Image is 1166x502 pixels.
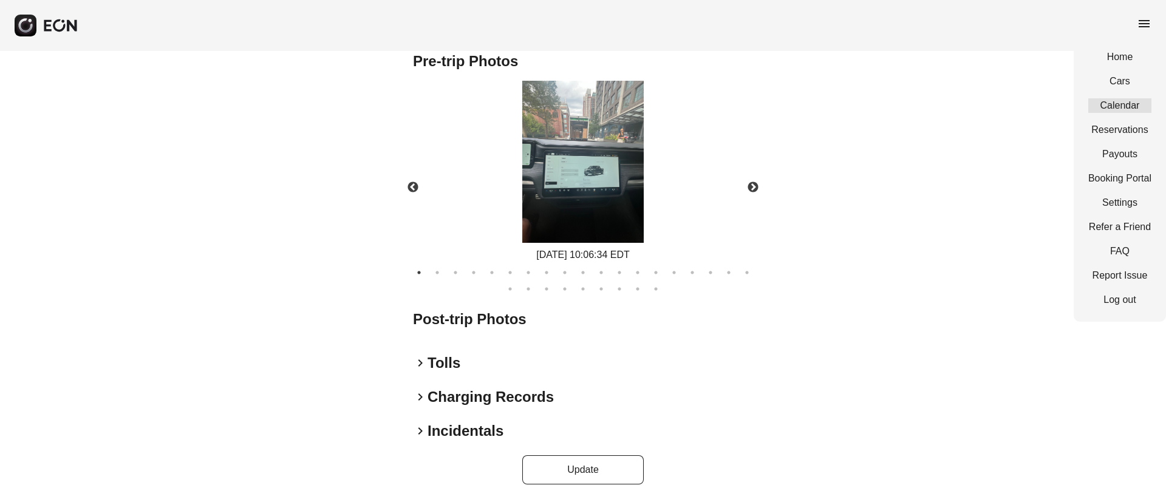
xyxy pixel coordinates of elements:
[413,266,425,279] button: 1
[428,421,503,441] h2: Incidentals
[1088,50,1151,64] a: Home
[1088,220,1151,234] a: Refer a Friend
[413,424,428,438] span: keyboard_arrow_right
[1088,293,1151,307] a: Log out
[468,266,480,279] button: 4
[632,283,644,295] button: 27
[723,266,735,279] button: 18
[559,266,571,279] button: 9
[732,166,774,209] button: Next
[1088,171,1151,186] a: Booking Portal
[1088,98,1151,113] a: Calendar
[650,266,662,279] button: 14
[522,266,534,279] button: 7
[1088,268,1151,283] a: Report Issue
[392,166,434,209] button: Previous
[559,283,571,295] button: 23
[431,266,443,279] button: 2
[428,387,554,407] h2: Charging Records
[413,356,428,370] span: keyboard_arrow_right
[486,266,498,279] button: 5
[504,283,516,295] button: 20
[741,266,753,279] button: 19
[1137,16,1151,31] span: menu
[668,266,680,279] button: 15
[704,266,717,279] button: 17
[632,266,644,279] button: 13
[540,266,553,279] button: 8
[504,266,516,279] button: 6
[650,283,662,295] button: 28
[1088,147,1151,161] a: Payouts
[595,266,607,279] button: 11
[428,353,460,373] h2: Tolls
[1088,123,1151,137] a: Reservations
[595,283,607,295] button: 25
[613,283,626,295] button: 26
[413,52,753,71] h2: Pre-trip Photos
[577,266,589,279] button: 10
[1088,244,1151,259] a: FAQ
[577,283,589,295] button: 24
[1088,74,1151,89] a: Cars
[522,248,644,262] div: [DATE] 10:06:34 EDT
[522,81,644,243] img: https://fastfleet.me/rails/active_storage/blobs/redirect/eyJfcmFpbHMiOnsibWVzc2FnZSI6IkJBaHBBNDA1...
[686,266,698,279] button: 16
[1088,195,1151,210] a: Settings
[413,390,428,404] span: keyboard_arrow_right
[522,455,644,484] button: Update
[613,266,626,279] button: 12
[522,283,534,295] button: 21
[540,283,553,295] button: 22
[413,310,753,329] h2: Post-trip Photos
[449,266,462,279] button: 3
